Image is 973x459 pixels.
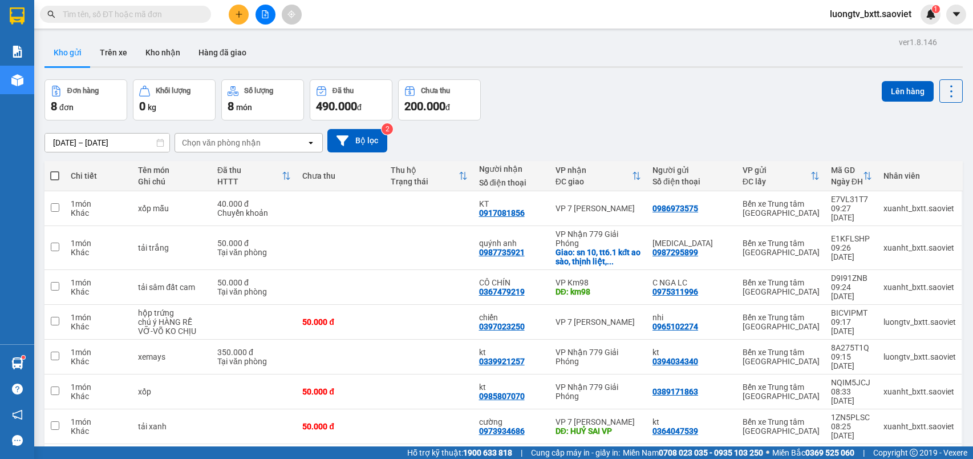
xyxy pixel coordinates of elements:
[556,177,632,186] div: ĐC giao
[652,387,698,396] div: 0389171863
[556,287,641,296] div: DĐ: km98
[138,308,206,317] div: hộp trứng
[556,426,641,436] div: DĐ: HUỶ SAI VP
[333,87,354,95] div: Đã thu
[652,239,731,248] div: THAM
[306,138,315,147] svg: open
[357,103,362,112] span: đ
[556,348,641,366] div: VP Nhận 779 Giải Phóng
[71,426,127,436] div: Khác
[71,171,127,180] div: Chi tiết
[550,161,647,191] th: Toggle SortBy
[51,99,57,113] span: 8
[71,199,127,208] div: 1 món
[556,166,632,175] div: VP nhận
[244,87,273,95] div: Số lượng
[831,195,872,204] div: E7VL31T7
[831,177,863,186] div: Ngày ĐH
[71,313,127,322] div: 1 món
[479,287,525,296] div: 0367479219
[156,87,190,95] div: Khối lượng
[22,356,25,359] sup: 1
[743,348,820,366] div: Bến xe Trung tâm [GEOGRAPHIC_DATA]
[217,166,282,175] div: Đã thu
[831,352,872,371] div: 09:15 [DATE]
[831,308,872,317] div: BICVIPMT
[556,417,641,426] div: VP 7 [PERSON_NAME]
[138,243,206,252] div: tải trắng
[883,387,956,396] div: xuanht_bxtt.saoviet
[138,352,206,361] div: xemays
[652,348,731,357] div: kt
[287,10,295,18] span: aim
[743,177,810,186] div: ĐC lấy
[556,317,641,327] div: VP 7 [PERSON_NAME]
[652,287,698,296] div: 0975311996
[217,239,291,248] div: 50.000 đ
[148,103,156,112] span: kg
[882,81,934,102] button: Lên hàng
[261,10,269,18] span: file-add
[743,382,820,401] div: Bến xe Trung tâm [GEOGRAPHIC_DATA]
[831,343,872,352] div: 8A275T1Q
[479,164,544,174] div: Người nhận
[189,39,256,66] button: Hàng đã giao
[11,46,23,58] img: solution-icon
[652,313,731,322] div: nhi
[831,204,872,222] div: 09:27 [DATE]
[11,74,23,86] img: warehouse-icon
[385,161,473,191] th: Toggle SortBy
[138,204,206,213] div: xốp mẫu
[831,234,872,243] div: E1KFLSHP
[831,166,863,175] div: Mã GD
[863,446,865,459] span: |
[479,348,544,357] div: kt
[883,283,956,292] div: xuanht_bxtt.saoviet
[652,426,698,436] div: 0364047539
[772,446,854,459] span: Miền Bắc
[479,426,525,436] div: 0973934686
[479,417,544,426] div: cường
[831,387,872,405] div: 08:33 [DATE]
[229,5,249,25] button: plus
[138,166,206,175] div: Tên món
[236,103,252,112] span: món
[11,357,23,369] img: warehouse-icon
[479,248,525,257] div: 0987735921
[217,248,291,257] div: Tại văn phòng
[445,103,450,112] span: đ
[652,204,698,213] div: 0986973575
[398,79,481,120] button: Chưa thu200.000đ
[217,287,291,296] div: Tại văn phòng
[404,99,445,113] span: 200.000
[217,208,291,218] div: Chuyển khoản
[382,123,393,135] sup: 2
[479,357,525,366] div: 0339921257
[71,208,127,218] div: Khác
[235,10,243,18] span: plus
[743,166,810,175] div: VP gửi
[831,317,872,336] div: 09:17 [DATE]
[883,204,956,213] div: xuanht_bxtt.saoviet
[138,387,206,396] div: xốp
[479,239,544,248] div: quýnh anh
[556,278,641,287] div: VP Km98
[91,39,136,66] button: Trên xe
[479,392,525,401] div: 0985807070
[743,417,820,436] div: Bến xe Trung tâm [GEOGRAPHIC_DATA]
[652,166,731,175] div: Người gửi
[302,387,379,396] div: 50.000 đ
[926,9,936,19] img: icon-new-feature
[825,161,878,191] th: Toggle SortBy
[831,413,872,422] div: 1ZN5PLSC
[327,129,387,152] button: Bộ lọc
[71,357,127,366] div: Khác
[302,171,379,180] div: Chưa thu
[883,243,956,252] div: xuanht_bxtt.saoviet
[831,273,872,283] div: D9I91ZNB
[531,446,620,459] span: Cung cấp máy in - giấy in:
[71,392,127,401] div: Khác
[71,287,127,296] div: Khác
[743,239,820,257] div: Bến xe Trung tâm [GEOGRAPHIC_DATA]
[71,239,127,248] div: 1 món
